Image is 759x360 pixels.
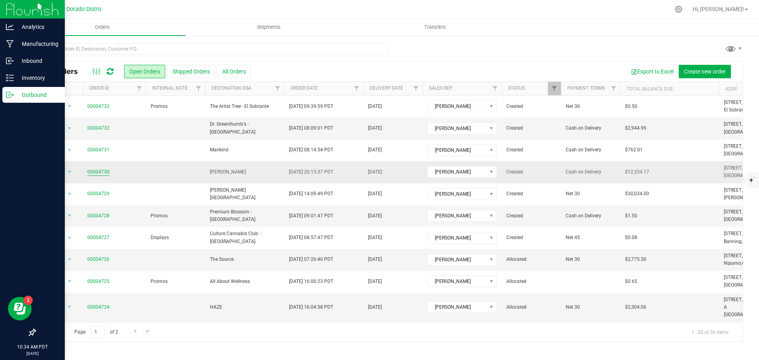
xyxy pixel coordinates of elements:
[506,103,556,110] span: Created
[289,256,333,263] span: [DATE] 07:26:40 PDT
[625,124,646,132] span: $2,944.99
[133,82,146,95] a: Filter
[566,103,616,110] span: Net 30
[724,260,742,266] span: Nipomo,
[368,234,382,241] span: [DATE]
[368,124,382,132] span: [DATE]
[368,256,382,263] span: [DATE]
[210,187,279,202] span: [PERSON_NAME][GEOGRAPHIC_DATA]
[625,146,643,154] span: $762.01
[506,278,556,285] span: Allocated
[566,168,616,176] span: Cash on Delivery
[429,85,453,91] a: Sales Rep
[89,85,109,91] a: Order ID
[14,73,61,83] p: Inventory
[428,210,487,221] span: [PERSON_NAME]
[625,190,649,198] span: $30,034.00
[217,65,251,78] button: All Orders
[625,256,646,263] span: $2,775.50
[4,351,61,356] p: [DATE]
[506,303,556,311] span: Allocated
[289,190,333,198] span: [DATE] 14:09:49 PDT
[625,303,646,311] span: $2,304.06
[14,90,61,100] p: Outbound
[142,326,154,337] a: Go to the last page
[506,124,556,132] span: Created
[413,24,457,31] span: Transfers
[548,82,561,95] a: Filter
[210,168,279,176] span: [PERSON_NAME]
[19,19,185,36] a: Orders
[685,326,735,338] span: 1 - 20 of 30 items
[428,276,487,287] span: [PERSON_NAME]
[489,82,502,95] a: Filter
[210,208,279,223] span: Premium Blossom - [GEOGRAPHIC_DATA]
[65,302,75,313] span: select
[289,146,333,154] span: [DATE] 08:14:54 PDT
[211,85,251,91] a: Destination DBA
[626,65,679,78] button: Export to Excel
[65,254,75,265] span: select
[6,57,14,65] inline-svg: Inbound
[151,234,169,241] span: Displays
[6,74,14,82] inline-svg: Inventory
[87,303,110,311] a: 00004724
[289,278,333,285] span: [DATE] 16:00:23 PDT
[289,303,333,311] span: [DATE] 16:04:58 PDT
[65,232,75,243] span: select
[87,234,110,241] a: 00004727
[271,82,284,95] a: Filter
[506,234,556,241] span: Created
[87,124,110,132] a: 00004732
[724,239,742,244] span: Banning,
[566,124,616,132] span: Cash on Delivery
[14,39,61,49] p: Manufacturing
[625,168,649,176] span: $12,334.17
[508,85,525,91] a: Status
[65,210,75,221] span: select
[625,212,637,220] span: $1.50
[151,103,168,110] span: Promos
[674,6,683,13] div: Manage settings
[130,326,141,337] a: Go to the next page
[6,23,14,31] inline-svg: Analytics
[60,6,101,13] span: El Dorado Distro
[428,232,487,243] span: [PERSON_NAME]
[684,68,726,75] span: Create new order
[192,82,205,95] a: Filter
[410,82,423,95] a: Filter
[428,188,487,200] span: [PERSON_NAME]
[506,168,556,176] span: Created
[368,278,382,285] span: [DATE]
[289,124,333,132] span: [DATE] 08:09:01 PDT
[352,19,518,36] a: Transfers
[567,85,605,91] a: Payment Terms
[65,101,75,112] span: select
[506,146,556,154] span: Created
[6,91,14,99] inline-svg: Outbound
[742,239,749,244] span: CA
[625,103,637,110] span: $0.50
[6,40,14,48] inline-svg: Manufacturing
[368,103,382,110] span: [DATE]
[368,190,382,198] span: [DATE]
[65,276,75,287] span: select
[625,234,637,241] span: $0.08
[246,24,291,31] span: Shipments
[428,302,487,313] span: [PERSON_NAME]
[87,146,110,154] a: 00004731
[210,303,279,311] span: HAZE
[87,168,110,176] a: 00004730
[428,101,487,112] span: [PERSON_NAME]
[693,6,744,12] span: Hi, [PERSON_NAME]!
[566,190,616,198] span: Net 30
[370,85,403,91] a: Delivery Date
[124,65,165,78] button: Open Orders
[151,212,168,220] span: Promos
[8,297,32,320] iframe: Resource center
[506,212,556,220] span: Created
[84,24,121,31] span: Orders
[289,168,333,176] span: [DATE] 20:15:37 PDT
[566,256,616,263] span: Net 30
[566,234,616,241] span: Net 45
